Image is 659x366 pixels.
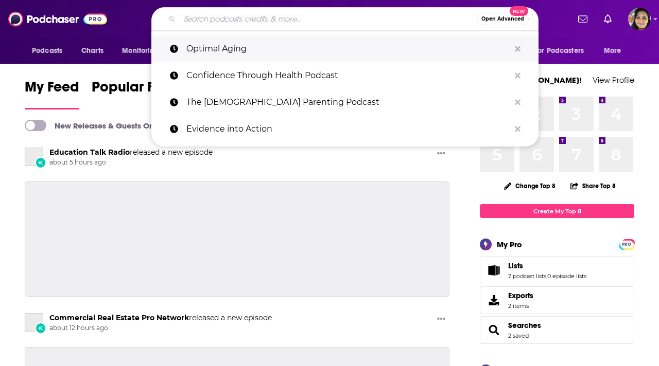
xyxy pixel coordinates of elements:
a: Education Talk Radio [49,148,130,157]
span: Monitoring [122,44,159,58]
p: Evidence into Action [186,116,510,142]
a: 0 episode lists [547,272,586,280]
button: Change Top 8 [498,179,562,192]
span: Charts [81,44,103,58]
span: PRO [620,241,633,248]
a: Commercial Real Estate Pro Network [25,313,43,332]
button: Show More Button [433,148,449,160]
button: open menu [25,41,76,61]
p: Optimal Aging [186,35,510,62]
button: Show profile menu [628,8,651,30]
p: Confidence Through Health Podcast [186,62,510,89]
span: For Podcasters [534,44,584,58]
a: Charts [75,41,110,61]
a: Searches [508,321,541,330]
button: Show More Button [433,313,449,326]
div: New Episode [35,322,46,334]
img: Podchaser - Follow, Share and Rate Podcasts [8,9,107,29]
div: New Episode [35,157,46,168]
button: open menu [597,41,634,61]
a: My Feed [25,78,79,109]
span: Exports [508,291,533,300]
span: Open Advanced [481,16,524,22]
span: Lists [508,261,523,270]
button: Share Top 8 [570,176,616,196]
button: Open AdvancedNew [477,13,529,25]
a: Education Talk Radio [25,148,43,166]
span: 2 items [508,302,533,309]
a: Lists [508,261,586,270]
span: My Feed [25,78,79,102]
a: Confidence Through Health Podcast [151,62,539,89]
span: about 5 hours ago [49,158,213,167]
span: Searches [480,316,634,344]
a: 2 podcast lists [508,272,546,280]
a: Show notifications dropdown [600,10,616,28]
a: Evidence into Action [151,116,539,142]
a: New Releases & Guests Only [25,120,160,131]
a: View Profile [593,75,634,85]
span: New [510,6,528,16]
a: Optimal Aging [151,35,539,62]
div: My Pro [497,240,522,249]
input: Search podcasts, credits, & more... [180,11,477,27]
span: Logged in as shelbyjanner [628,8,651,30]
p: The Christian Parenting Podcast [186,89,510,116]
span: Popular Feed [92,78,179,102]
span: about 12 hours ago [49,324,272,333]
span: Exports [483,293,504,307]
h3: released a new episode [49,313,272,323]
span: , [546,272,547,280]
span: Lists [480,257,634,284]
a: The [DEMOGRAPHIC_DATA] Parenting Podcast [151,89,539,116]
a: Exports [480,286,634,314]
a: Lists [483,263,504,278]
a: 2 saved [508,332,529,339]
button: open menu [115,41,172,61]
span: More [604,44,621,58]
img: User Profile [628,8,651,30]
h3: released a new episode [49,148,213,157]
span: Podcasts [32,44,62,58]
a: Create My Top 8 [480,204,634,218]
a: Show notifications dropdown [574,10,592,28]
a: Commercial Real Estate Pro Network [49,313,189,322]
a: Searches [483,323,504,337]
button: open menu [528,41,599,61]
div: Search podcasts, credits, & more... [151,7,539,31]
a: Popular Feed [92,78,179,109]
a: PRO [620,240,633,248]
